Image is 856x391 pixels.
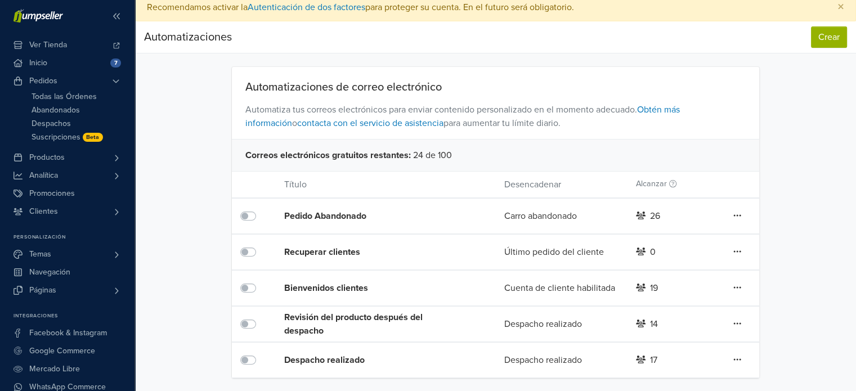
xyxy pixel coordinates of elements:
span: Promociones [29,185,75,203]
span: Analítica [29,167,58,185]
div: Carro abandonado [495,209,627,223]
div: Título [276,178,495,191]
span: Páginas [29,281,56,299]
div: Cuenta de cliente habilitada [495,281,627,295]
div: Automatizaciones de correo electrónico [232,80,759,94]
div: Desencadenar [495,178,627,191]
div: 0 [650,245,656,259]
div: Despacho realizado [284,353,460,367]
div: Último pedido del cliente [495,245,627,259]
div: 26 [650,209,660,223]
div: Automatizaciones [144,26,232,48]
span: Todas las Órdenes [32,90,97,104]
div: 17 [650,353,657,367]
div: 24 de 100 [232,139,759,171]
a: Autenticación de dos factores [248,2,365,13]
div: 14 [650,317,658,331]
label: Alcanzar [636,178,676,190]
div: 19 [650,281,658,295]
div: Bienvenidos clientes [284,281,460,295]
span: Inicio [29,54,47,72]
div: Pedido Abandonado [284,209,460,223]
span: Clientes [29,203,58,221]
span: Despachos [32,117,71,131]
p: Personalización [14,234,135,241]
div: Despacho realizado [495,353,627,367]
div: Despacho realizado [495,317,627,331]
a: contacta con el servicio de asistencia [297,118,443,129]
div: Recuperar clientes [284,245,460,259]
span: Mercado Libre [29,360,80,378]
span: Pedidos [29,72,57,90]
div: Revisión del producto después del despacho [284,311,460,338]
span: Facebook & Instagram [29,324,107,342]
span: Automatiza tus correos electrónicos para enviar contenido personalizado en el momento adecuado. o... [232,94,759,139]
span: Ver Tienda [29,36,67,54]
p: Integraciones [14,313,135,320]
span: Beta [83,133,103,142]
span: Suscripciones [32,131,80,144]
span: Google Commerce [29,342,95,360]
button: Crear [811,26,847,48]
span: Temas [29,245,51,263]
span: Correos electrónicos gratuitos restantes : [245,149,411,162]
span: 7 [110,59,121,68]
span: Productos [29,149,65,167]
span: Navegación [29,263,70,281]
span: Abandonados [32,104,80,117]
